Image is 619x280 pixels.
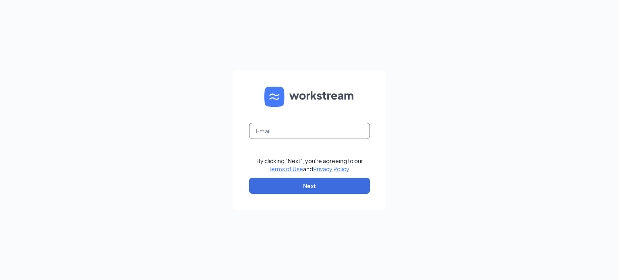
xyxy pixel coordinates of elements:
[256,157,363,173] div: By clicking "Next", you're agreeing to our and .
[249,178,370,194] button: Next
[313,165,349,172] a: Privacy Policy
[249,123,370,139] input: Email
[269,165,303,172] a: Terms of Use
[264,87,355,107] img: WS logo and Workstream text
